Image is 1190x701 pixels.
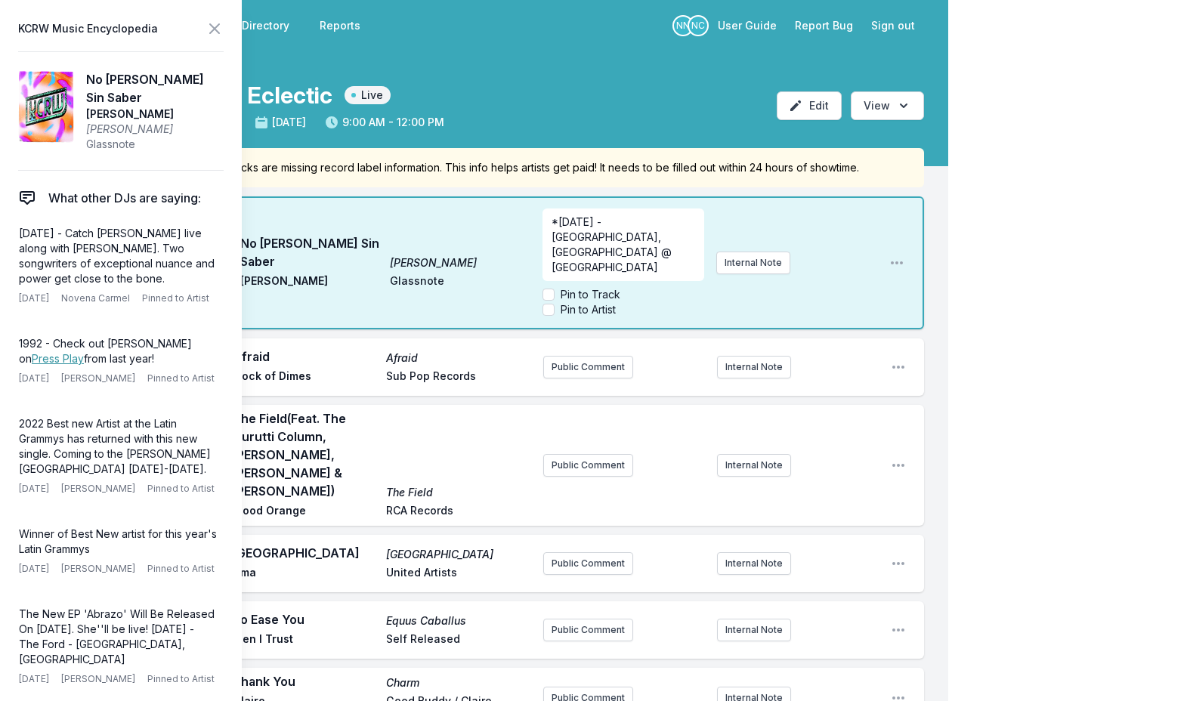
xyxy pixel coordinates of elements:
[386,503,530,521] span: RCA Records
[891,360,906,375] button: Open playlist item options
[240,273,381,292] span: [PERSON_NAME]
[543,454,633,477] button: Public Comment
[324,115,444,130] span: 9:00 AM - 12:00 PM
[386,565,530,583] span: United Artists
[386,369,530,387] span: Sub Pop Records
[386,350,530,366] span: Afraid
[86,70,224,107] span: No [PERSON_NAME] Sin Saber
[233,672,377,690] span: Thank You
[386,632,530,650] span: Self Released
[254,115,306,130] span: [DATE]
[386,485,530,500] span: The Field
[19,673,49,685] span: [DATE]
[777,91,842,120] button: Edit
[19,527,217,557] p: Winner of Best New artist for this year's Latin Grammys
[147,372,215,384] span: Pinned to Artist
[18,18,158,39] span: KCRW Music Encyclopedia
[233,347,377,366] span: Afraid
[561,302,616,317] label: Pin to Artist
[716,252,790,274] button: Internal Note
[561,287,620,302] label: Pin to Track
[86,122,224,137] span: [PERSON_NAME]
[86,137,224,152] span: Glassnote
[709,12,786,39] a: User Guide
[345,86,391,104] span: Live
[240,234,381,270] span: No [PERSON_NAME] Sin Saber
[851,91,924,120] button: Open options
[390,273,530,292] span: Glassnote
[543,356,633,378] button: Public Comment
[142,292,209,304] span: Pinned to Artist
[19,292,49,304] span: [DATE]
[233,632,377,650] span: Men I Trust
[717,356,791,378] button: Internal Note
[32,352,84,365] a: Press Play
[672,15,694,36] p: Nassir Nassirzadeh
[891,556,906,571] button: Open playlist item options
[233,369,377,387] span: Flock of Dimes
[19,372,49,384] span: [DATE]
[717,619,791,641] button: Internal Note
[386,547,530,562] span: [GEOGRAPHIC_DATA]
[891,458,906,473] button: Open playlist item options
[786,12,862,39] a: Report Bug
[233,610,377,628] span: To Ease You
[386,675,530,690] span: Charm
[61,372,135,384] span: [PERSON_NAME]
[86,107,224,122] span: [PERSON_NAME]
[19,226,217,286] p: [DATE] - Catch [PERSON_NAME] live along with [PERSON_NAME]. Two songwriters of exceptional nuance...
[19,563,49,575] span: [DATE]
[386,613,530,628] span: Equus Caballus
[19,416,217,477] p: 2022 Best new Artist at the Latin Grammys has returned with this new single. Coming to the [PERSO...
[311,12,369,39] a: Reports
[147,483,215,495] span: Pinned to Artist
[61,292,130,304] span: Novena Carmel
[233,503,377,521] span: Blood Orange
[19,483,49,495] span: [DATE]
[48,189,201,207] span: What other DJs are saying:
[889,255,904,270] button: Open playlist item options
[157,160,859,175] span: Some of your tracks are missing record label information. This info helps artists get paid! It ne...
[61,673,135,685] span: [PERSON_NAME]
[61,483,135,495] span: [PERSON_NAME]
[552,215,675,273] span: *[DATE] - [GEOGRAPHIC_DATA], [GEOGRAPHIC_DATA] @ [GEOGRAPHIC_DATA]
[717,454,791,477] button: Internal Note
[390,255,530,270] span: [PERSON_NAME]
[543,552,633,575] button: Public Comment
[717,552,791,575] button: Internal Note
[688,15,709,36] p: Novena Carmel
[18,70,74,143] img: Vendrán Suaves Lluvias
[19,607,217,667] p: The New EP 'Abrazo' Will Be Released On [DATE]. She''ll be live! [DATE] - The Ford - [GEOGRAPHIC_...
[61,563,135,575] span: [PERSON_NAME]
[543,619,633,641] button: Public Comment
[233,409,377,500] span: The Field (Feat. The Durutti Column, [PERSON_NAME], [PERSON_NAME] & [PERSON_NAME])
[233,565,377,583] span: Uma
[19,336,217,366] p: 1992 - Check out [PERSON_NAME] on from last year!
[147,673,215,685] span: Pinned to Artist
[862,12,924,39] button: Sign out
[233,544,377,562] span: [GEOGRAPHIC_DATA]
[147,563,215,575] span: Pinned to Artist
[891,622,906,638] button: Open playlist item options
